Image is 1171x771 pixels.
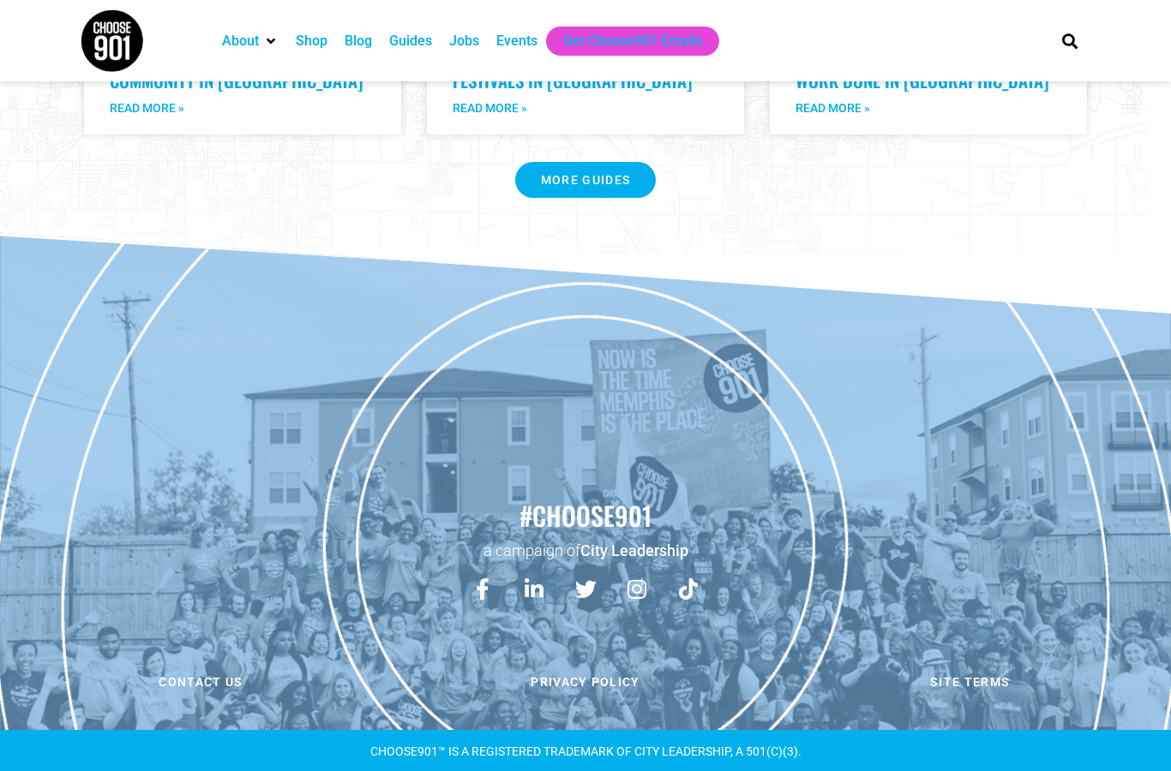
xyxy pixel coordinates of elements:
span: Contact us [159,676,243,688]
a: Get Choose901 Emails [563,31,702,51]
a: Contact us [13,664,389,700]
a: Read more about Supporting the Local Latinx Community in Memphis [110,99,184,117]
a: Read more about Hunker Down: Where to Go to Get Work Done in Memphis [796,99,870,117]
a: Site Terms [782,664,1158,700]
a: Events [496,31,537,51]
nav: Main nav [213,27,1033,56]
a: Shop [296,31,327,51]
a: Read more about A Local’s Guide to Fall & Winter Festivals in Memphis [453,99,527,117]
div: About [213,27,287,56]
a: City Leadership [580,541,688,559]
a: Jobs [449,31,479,51]
a: Blog [345,31,372,51]
div: Search [1056,27,1084,55]
span: Privacy Policy [531,676,640,688]
div: CHOOSE901™ is a registered TRADEMARK OF CITY LEADERSHIP, A 501(C)(3). [80,745,1091,757]
p: a campaign of [9,540,1162,561]
a: About [222,31,259,51]
span: More GUIDES [541,174,630,186]
h2: #choose901 [9,498,1162,534]
a: More GUIDES [515,162,656,198]
span: Site Terms [930,676,1010,688]
a: Guides [389,31,432,51]
a: Privacy Policy [398,664,774,700]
